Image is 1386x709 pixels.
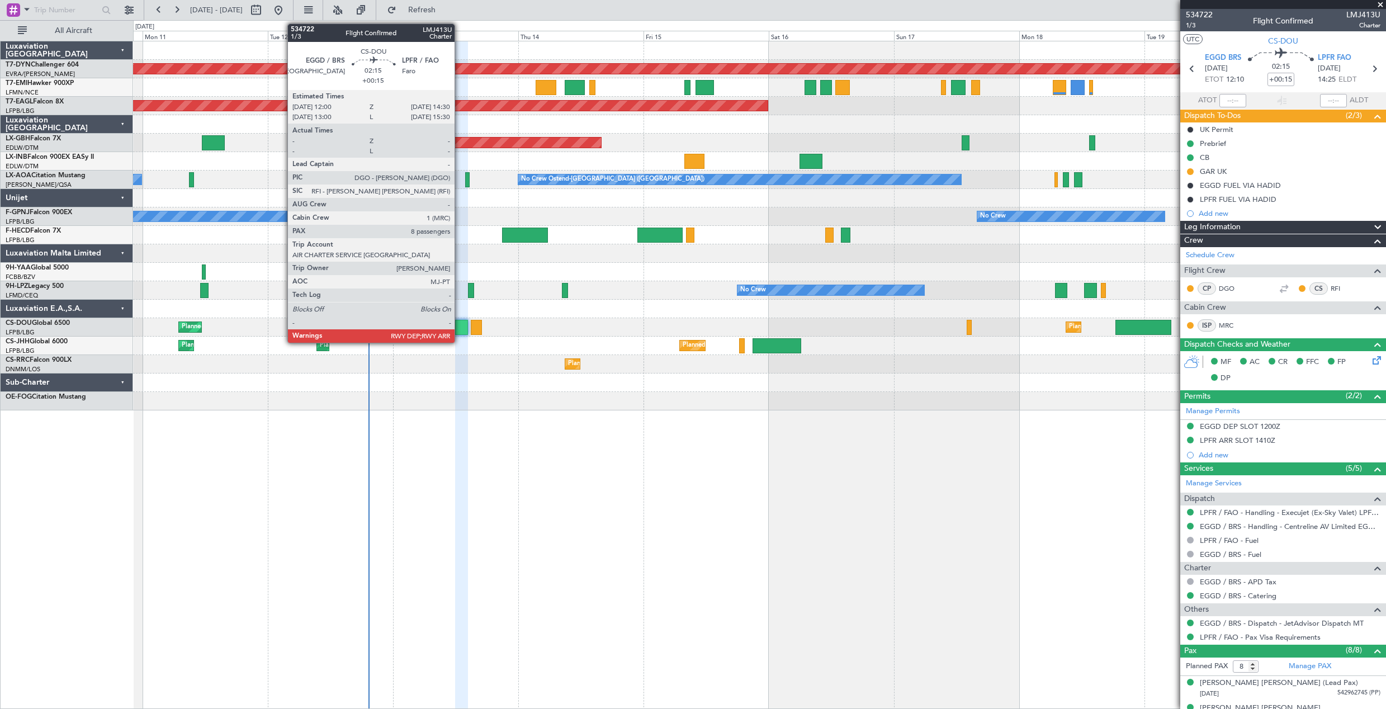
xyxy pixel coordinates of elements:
[1309,282,1328,295] div: CS
[1200,591,1276,601] a: EGGD / BRS - Catering
[1346,462,1362,474] span: (5/5)
[29,27,118,35] span: All Aircraft
[6,162,39,171] a: EDLW/DTM
[1205,63,1228,74] span: [DATE]
[6,209,72,216] a: F-GPNJFalcon 900EX
[1200,422,1280,431] div: EGGD DEP SLOT 1200Z
[1200,536,1259,545] a: LPFR / FAO - Fuel
[1205,53,1241,64] span: EGGD BRS
[1198,95,1217,106] span: ATOT
[980,208,1006,225] div: No Crew
[1221,373,1231,384] span: DP
[307,134,432,151] div: Planned Maint Nice ([GEOGRAPHIC_DATA])
[1200,618,1364,628] a: EGGD / BRS - Dispatch - JetAdvisor Dispatch MT
[1200,139,1226,148] div: Prebrief
[1200,577,1276,587] a: EGGD / BRS - APD Tax
[6,283,64,290] a: 9H-LPZLegacy 500
[6,98,64,105] a: T7-EAGLFalcon 8X
[1318,53,1351,64] span: LPFR FAO
[6,62,79,68] a: T7-DYNChallenger 604
[1250,357,1260,368] span: AC
[382,1,449,19] button: Refresh
[1198,319,1216,332] div: ISP
[1219,94,1246,107] input: --:--
[1186,478,1242,489] a: Manage Services
[1289,661,1331,672] a: Manage PAX
[1200,125,1233,134] div: UK Permit
[143,31,268,41] div: Mon 11
[1184,234,1203,247] span: Crew
[1144,31,1270,41] div: Tue 19
[1306,357,1319,368] span: FFC
[1219,320,1244,330] a: MRC
[6,236,35,244] a: LFPB/LBG
[393,31,518,41] div: Wed 13
[6,394,86,400] a: OE-FOGCitation Mustang
[683,337,859,354] div: Planned Maint [GEOGRAPHIC_DATA] ([GEOGRAPHIC_DATA])
[1337,688,1380,698] span: 542962745 (PP)
[6,320,32,327] span: CS-DOU
[1186,661,1228,672] label: Planned PAX
[1350,95,1368,106] span: ALDT
[6,218,35,226] a: LFPB/LBG
[182,319,358,335] div: Planned Maint [GEOGRAPHIC_DATA] ([GEOGRAPHIC_DATA])
[1200,678,1358,689] div: [PERSON_NAME] [PERSON_NAME] (Lead Pax)
[190,5,243,15] span: [DATE] - [DATE]
[1184,493,1215,505] span: Dispatch
[6,172,31,179] span: LX-AOA
[518,31,644,41] div: Thu 14
[1278,357,1288,368] span: CR
[399,6,446,14] span: Refresh
[1346,21,1380,30] span: Charter
[1318,63,1341,74] span: [DATE]
[6,291,38,300] a: LFMD/CEQ
[6,107,35,115] a: LFPB/LBG
[1346,390,1362,401] span: (2/2)
[1186,250,1234,261] a: Schedule Crew
[1200,436,1275,445] div: LPFR ARR SLOT 1410Z
[1200,689,1219,698] span: [DATE]
[6,62,31,68] span: T7-DYN
[6,80,27,87] span: T7-EMI
[6,357,30,363] span: CS-RRC
[1272,62,1290,73] span: 02:15
[1184,562,1211,575] span: Charter
[6,320,70,327] a: CS-DOUGlobal 6500
[6,228,61,234] a: F-HECDFalcon 7X
[1331,283,1356,294] a: RFI
[894,31,1019,41] div: Sun 17
[34,2,98,18] input: Trip Number
[568,356,684,372] div: Planned Maint Lagos ([PERSON_NAME])
[1200,181,1281,190] div: EGGD FUEL VIA HADID
[1198,282,1216,295] div: CP
[1200,195,1276,204] div: LPFR FUEL VIA HADID
[1184,221,1241,234] span: Leg Information
[6,88,39,97] a: LFMN/NCE
[1184,301,1226,314] span: Cabin Crew
[1184,390,1210,403] span: Permits
[6,365,40,374] a: DNMM/LOS
[1221,357,1231,368] span: MF
[1200,632,1321,642] a: LPFR / FAO - Pax Visa Requirements
[6,209,30,216] span: F-GPNJ
[1184,603,1209,616] span: Others
[644,31,769,41] div: Fri 15
[1200,522,1380,531] a: EGGD / BRS - Handling - Centreline AV Limited EGGD / BRS
[1200,153,1209,162] div: CB
[1200,508,1380,517] a: LPFR / FAO - Handling - Execujet (Ex-Sky Valet) LPFR / FAO
[1200,167,1227,176] div: GAR UK
[6,144,39,152] a: EDLW/DTM
[6,98,33,105] span: T7-EAGL
[6,283,28,290] span: 9H-LPZ
[1184,645,1196,658] span: Pax
[1199,209,1380,218] div: Add new
[6,338,30,345] span: CS-JHH
[6,154,27,160] span: LX-INB
[6,70,75,78] a: EVRA/[PERSON_NAME]
[135,22,154,32] div: [DATE]
[1186,9,1213,21] span: 534722
[6,264,31,271] span: 9H-YAA
[12,22,121,40] button: All Aircraft
[1183,34,1203,44] button: UTC
[1346,110,1362,121] span: (2/3)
